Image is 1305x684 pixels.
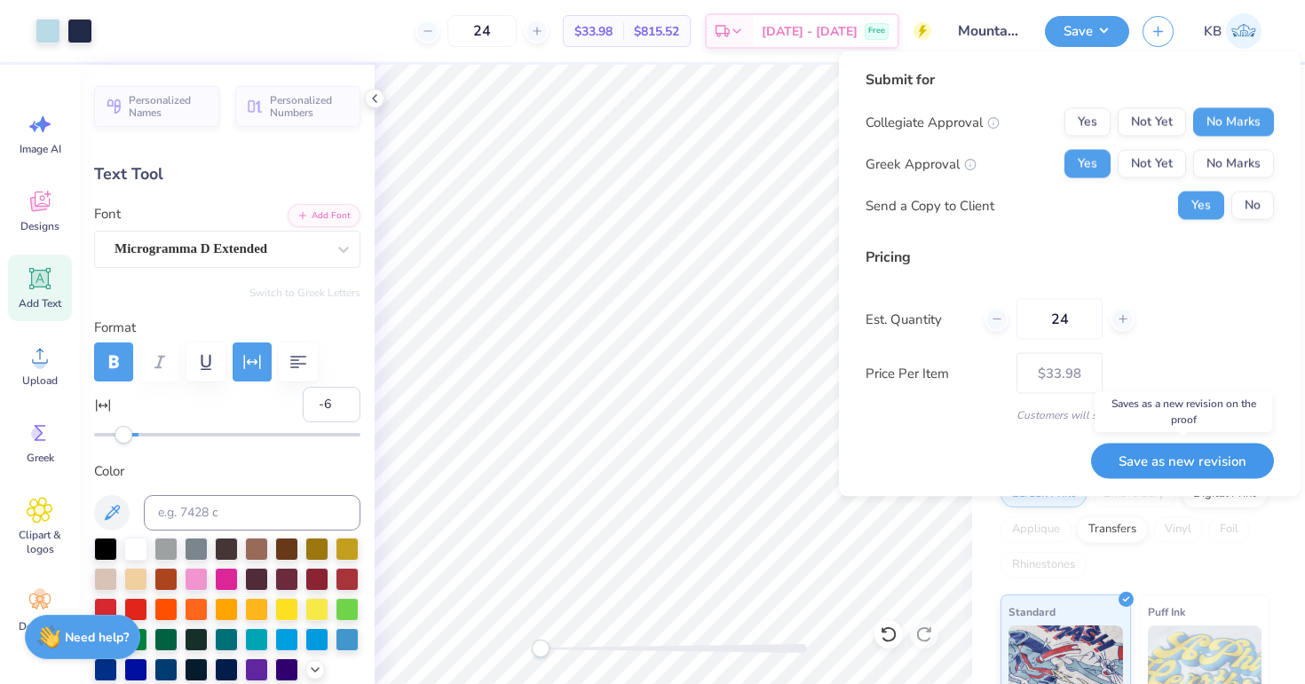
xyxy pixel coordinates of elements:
[1226,13,1261,49] img: Kayla Berkoff
[94,461,360,482] label: Color
[866,309,971,329] label: Est. Quantity
[574,22,613,41] span: $33.98
[1000,552,1087,578] div: Rhinestones
[65,629,129,646] strong: Need help?
[27,451,54,465] span: Greek
[249,286,360,300] button: Switch to Greek Letters
[115,426,132,444] div: Accessibility label
[1231,192,1274,220] button: No
[19,296,61,311] span: Add Text
[447,15,517,47] input: – –
[1000,516,1072,543] div: Applique
[19,619,61,633] span: Decorate
[94,204,121,224] label: Font
[866,153,977,174] div: Greek Approval
[866,363,1003,383] label: Price Per Item
[94,318,360,338] label: Format
[270,94,350,119] span: Personalized Numbers
[1153,516,1203,543] div: Vinyl
[866,69,1274,90] div: Submit for
[1016,299,1103,340] input: – –
[20,142,61,156] span: Image AI
[1095,391,1272,432] div: Saves as a new revision on the proof
[762,22,858,41] span: [DATE] - [DATE]
[22,373,58,388] span: Upload
[866,195,994,216] div: Send a Copy to Client
[1193,150,1274,178] button: No Marks
[94,86,219,127] button: Personalized Names
[945,13,1032,49] input: Untitled Design
[1204,21,1222,42] span: KB
[1064,150,1111,178] button: Yes
[1148,602,1185,621] span: Puff Ink
[1045,16,1129,47] button: Save
[1008,602,1056,621] span: Standard
[1208,516,1250,543] div: Foil
[868,25,885,37] span: Free
[634,22,679,41] span: $815.52
[1077,516,1148,543] div: Transfers
[288,204,360,227] button: Add Font
[1118,150,1186,178] button: Not Yet
[1091,443,1274,479] button: Save as new revision
[1064,108,1111,137] button: Yes
[866,247,1274,268] div: Pricing
[235,86,360,127] button: Personalized Numbers
[94,162,360,186] div: Text Tool
[866,112,1000,132] div: Collegiate Approval
[1118,108,1186,137] button: Not Yet
[1193,108,1274,137] button: No Marks
[532,640,550,657] div: Accessibility label
[129,94,209,119] span: Personalized Names
[11,528,69,556] span: Clipart & logos
[20,219,59,233] span: Designs
[866,407,1274,423] div: Customers will see this price on HQ.
[1196,13,1269,49] a: KB
[144,495,360,531] input: e.g. 7428 c
[1178,192,1224,220] button: Yes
